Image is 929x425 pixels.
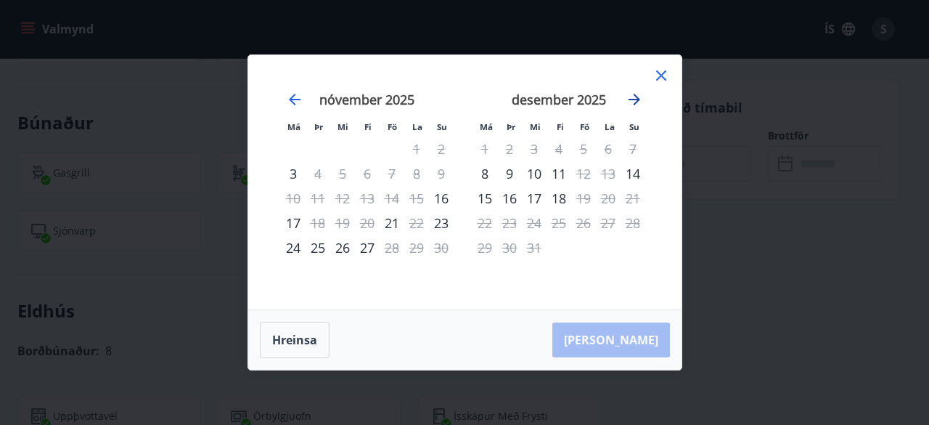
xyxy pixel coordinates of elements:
[429,161,454,186] td: Not available. sunnudagur, 9. nóvember 2025
[621,161,645,186] td: sunnudagur, 14. desember 2025
[547,211,571,235] td: Not available. fimmtudagur, 25. desember 2025
[497,235,522,260] td: Not available. þriðjudagur, 30. desember 2025
[404,161,429,186] td: Not available. laugardagur, 8. nóvember 2025
[497,161,522,186] td: þriðjudagur, 9. desember 2025
[260,322,330,358] button: Hreinsa
[596,137,621,161] td: Not available. laugardagur, 6. desember 2025
[404,186,429,211] td: Not available. laugardagur, 15. nóvember 2025
[557,121,564,132] small: Fi
[330,211,355,235] td: Not available. miðvikudagur, 19. nóvember 2025
[522,235,547,260] td: Not available. miðvikudagur, 31. desember 2025
[355,161,380,186] td: Not available. fimmtudagur, 6. nóvember 2025
[571,211,596,235] td: Not available. föstudagur, 26. desember 2025
[330,235,355,260] div: 26
[380,211,404,235] td: föstudagur, 21. nóvember 2025
[472,186,497,211] td: mánudagur, 15. desember 2025
[286,91,303,108] div: Move backward to switch to the previous month.
[388,121,397,132] small: Fö
[429,186,454,211] div: Aðeins innritun í boði
[306,161,330,186] div: Aðeins útritun í boði
[314,121,323,132] small: Þr
[571,161,596,186] div: Aðeins útritun í boði
[306,211,330,235] div: Aðeins útritun í boði
[355,235,380,260] td: fimmtudagur, 27. nóvember 2025
[522,161,547,186] div: 10
[522,161,547,186] td: miðvikudagur, 10. desember 2025
[571,161,596,186] td: Not available. föstudagur, 12. desember 2025
[547,186,571,211] td: fimmtudagur, 18. desember 2025
[281,235,306,260] div: 24
[429,235,454,260] td: Not available. sunnudagur, 30. nóvember 2025
[404,211,429,235] div: Aðeins útritun í boði
[380,161,404,186] td: Not available. föstudagur, 7. nóvember 2025
[472,235,497,260] td: Not available. mánudagur, 29. desember 2025
[355,186,380,211] td: Not available. fimmtudagur, 13. nóvember 2025
[306,211,330,235] td: Not available. þriðjudagur, 18. nóvember 2025
[512,91,606,108] strong: desember 2025
[281,161,306,186] td: mánudagur, 3. nóvember 2025
[507,121,515,132] small: Þr
[497,186,522,211] td: þriðjudagur, 16. desember 2025
[522,186,547,211] div: 17
[281,211,306,235] td: mánudagur, 17. nóvember 2025
[281,186,306,211] td: Not available. mánudagur, 10. nóvember 2025
[497,161,522,186] div: 9
[429,137,454,161] td: Not available. sunnudagur, 2. nóvember 2025
[404,211,429,235] td: Not available. laugardagur, 22. nóvember 2025
[380,235,404,260] div: Aðeins útritun í boði
[596,186,621,211] td: Not available. laugardagur, 20. desember 2025
[437,121,447,132] small: Su
[364,121,372,132] small: Fi
[281,161,306,186] div: Aðeins innritun í boði
[522,137,547,161] td: Not available. miðvikudagur, 3. desember 2025
[497,137,522,161] td: Not available. þriðjudagur, 2. desember 2025
[571,137,596,161] td: Not available. föstudagur, 5. desember 2025
[472,137,497,161] td: Not available. mánudagur, 1. desember 2025
[330,161,355,186] td: Not available. miðvikudagur, 5. nóvember 2025
[621,161,645,186] div: Aðeins innritun í boði
[596,161,621,186] td: Not available. laugardagur, 13. desember 2025
[281,235,306,260] td: mánudagur, 24. nóvember 2025
[412,121,422,132] small: La
[429,211,454,235] td: sunnudagur, 23. nóvember 2025
[355,235,380,260] div: 27
[530,121,541,132] small: Mi
[621,137,645,161] td: Not available. sunnudagur, 7. desember 2025
[472,186,497,211] div: 15
[330,186,355,211] td: Not available. miðvikudagur, 12. nóvember 2025
[306,161,330,186] td: Not available. þriðjudagur, 4. nóvember 2025
[287,121,300,132] small: Má
[522,211,547,235] td: Not available. miðvikudagur, 24. desember 2025
[596,211,621,235] td: Not available. laugardagur, 27. desember 2025
[580,121,589,132] small: Fö
[355,211,380,235] td: Not available. fimmtudagur, 20. nóvember 2025
[380,235,404,260] td: Not available. föstudagur, 28. nóvember 2025
[337,121,348,132] small: Mi
[547,161,571,186] div: 11
[306,235,330,260] div: 25
[629,121,639,132] small: Su
[547,186,571,211] div: 18
[547,161,571,186] td: fimmtudagur, 11. desember 2025
[319,91,414,108] strong: nóvember 2025
[429,186,454,211] td: sunnudagur, 16. nóvember 2025
[472,161,497,186] div: Aðeins innritun í boði
[404,137,429,161] td: Not available. laugardagur, 1. nóvember 2025
[306,186,330,211] td: Not available. þriðjudagur, 11. nóvember 2025
[522,186,547,211] td: miðvikudagur, 17. desember 2025
[626,91,643,108] div: Move forward to switch to the next month.
[281,211,306,235] div: 17
[472,211,497,235] td: Not available. mánudagur, 22. desember 2025
[480,121,493,132] small: Má
[380,186,404,211] td: Not available. föstudagur, 14. nóvember 2025
[621,211,645,235] td: Not available. sunnudagur, 28. desember 2025
[330,235,355,260] td: miðvikudagur, 26. nóvember 2025
[497,186,522,211] div: 16
[571,186,596,211] div: Aðeins útritun í boði
[429,211,454,235] div: Aðeins innritun í boði
[571,186,596,211] td: Not available. föstudagur, 19. desember 2025
[306,235,330,260] td: þriðjudagur, 25. nóvember 2025
[497,211,522,235] td: Not available. þriðjudagur, 23. desember 2025
[621,186,645,211] td: Not available. sunnudagur, 21. desember 2025
[380,211,404,235] div: Aðeins innritun í boði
